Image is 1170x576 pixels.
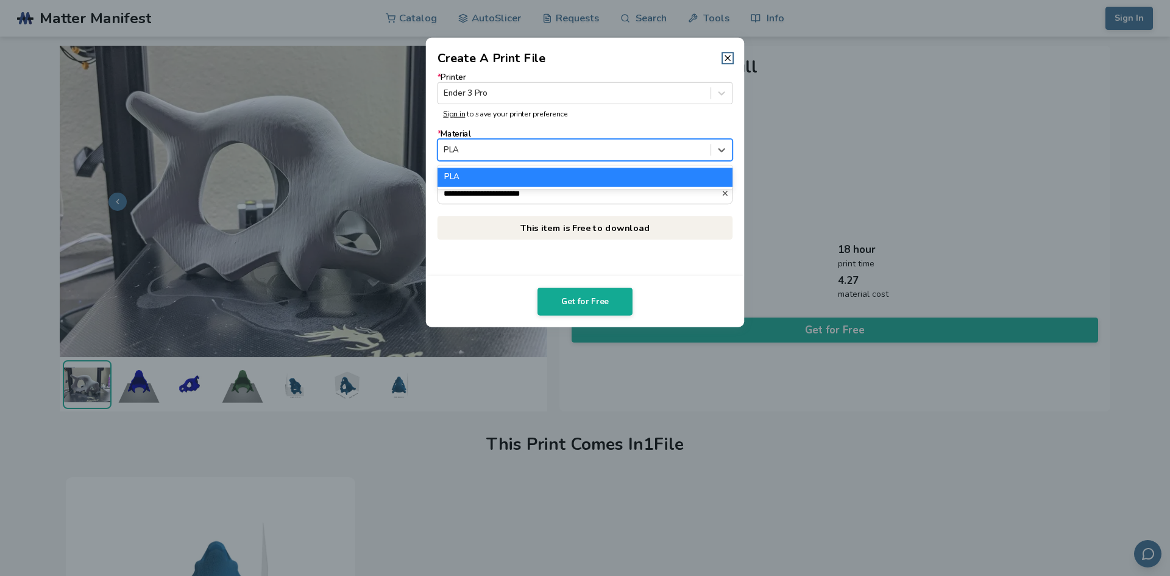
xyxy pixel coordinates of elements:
[537,288,633,316] button: Get for Free
[438,168,733,187] div: PLA
[438,216,733,240] p: This item is Free to download
[438,183,721,204] input: *Email
[438,130,733,161] label: Material
[438,73,733,104] label: Printer
[443,110,727,118] p: to save your printer preference
[444,88,446,98] input: *PrinterEnder 3 Pro
[438,49,546,67] h2: Create A Print File
[444,146,446,155] input: *MaterialPLAPLA
[443,108,465,118] a: Sign in
[721,189,732,197] button: *Email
